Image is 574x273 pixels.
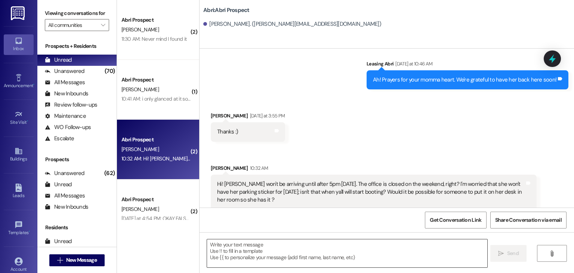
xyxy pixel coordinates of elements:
[430,216,481,224] span: Get Conversation Link
[121,206,159,212] span: [PERSON_NAME]
[45,90,88,98] div: New Inbounds
[45,67,84,75] div: Unanswered
[45,56,72,64] div: Unread
[121,136,191,144] div: Abri Prospect
[121,16,191,24] div: Abri Prospect
[45,237,72,245] div: Unread
[4,108,34,128] a: Site Visit •
[4,34,34,55] a: Inbox
[121,86,159,93] span: [PERSON_NAME]
[45,7,109,19] label: Viewing conversations for
[507,249,519,257] span: Send
[45,181,72,188] div: Unread
[66,256,97,264] span: New Message
[373,76,556,84] div: Ah! Prayers for your momma heart. We're grateful to have her back here soon!
[394,60,432,68] div: [DATE] at 10:46 AM
[45,123,91,131] div: WO Follow-ups
[37,224,117,231] div: Residents
[121,95,281,102] div: 10:41 AM: i only glanced at it so i don't remember! i know it was in the 50s...
[11,6,26,20] img: ResiDesk Logo
[29,229,30,234] span: •
[121,26,159,33] span: [PERSON_NAME]
[103,65,117,77] div: (70)
[217,128,238,136] div: Thanks :)
[102,168,117,179] div: (62)
[495,216,562,224] span: Share Conversation via email
[37,156,117,163] div: Prospects
[33,82,34,87] span: •
[49,254,105,266] button: New Message
[57,257,63,263] i: 
[248,164,268,172] div: 10:32 AM
[48,19,97,31] input: All communities
[45,169,84,177] div: Unanswered
[37,42,117,50] div: Prospects + Residents
[27,119,28,124] span: •
[203,6,250,14] b: Abri: Abri Prospect
[45,101,97,109] div: Review follow-ups
[498,251,504,257] i: 
[367,60,568,70] div: Leasing Abri
[45,112,86,120] div: Maintenance
[549,251,555,257] i: 
[217,180,525,204] div: Hi! [PERSON_NAME] won't be arriving until after 5pm [DATE]. The office is closed on the weekend, ...
[4,218,34,239] a: Templates •
[425,212,486,228] button: Get Conversation Link
[45,135,74,142] div: Escalate
[121,146,159,153] span: [PERSON_NAME]
[211,112,285,122] div: [PERSON_NAME]
[121,215,286,222] div: [DATE] at 4:54 PM: OKAY FALSE ALARM IM JUST SILLY EVERYTHING IS GOOD
[101,22,105,28] i: 
[248,112,285,120] div: [DATE] at 3:55 PM
[45,203,88,211] div: New Inbounds
[4,181,34,202] a: Leads
[45,192,85,200] div: All Messages
[211,164,537,175] div: [PERSON_NAME]
[121,76,191,84] div: Abri Prospect
[121,196,191,203] div: Abri Prospect
[45,79,85,86] div: All Messages
[4,145,34,165] a: Buildings
[203,20,381,28] div: [PERSON_NAME]. ([PERSON_NAME][EMAIL_ADDRESS][DOMAIN_NAME])
[121,36,186,42] div: 11:30 AM: Never mind I found it
[490,245,527,262] button: Send
[490,212,567,228] button: Share Conversation via email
